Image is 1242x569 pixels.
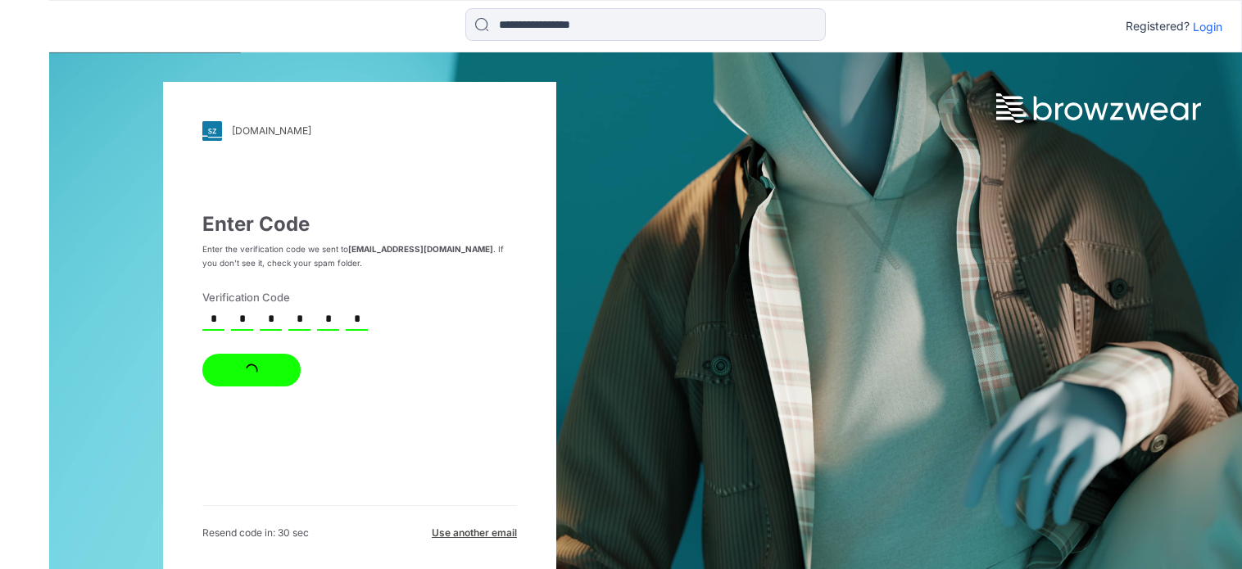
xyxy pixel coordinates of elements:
[1193,18,1222,35] p: Login
[202,290,507,306] label: Verification Code
[996,93,1201,123] img: browzwear-logo.73288ffb.svg
[232,124,311,137] div: [DOMAIN_NAME]
[348,244,493,254] strong: [EMAIL_ADDRESS][DOMAIN_NAME]
[202,213,517,236] h3: Enter Code
[278,526,309,539] span: 30 sec
[432,526,517,540] div: Use another email
[202,526,309,540] div: Resend code in:
[202,242,517,270] p: Enter the verification code we sent to . If you don’t see it, check your spam folder.
[1126,16,1190,36] p: Registered?
[202,121,517,141] a: [DOMAIN_NAME]
[202,121,222,141] img: svg+xml;base64,PHN2ZyB3aWR0aD0iMjgiIGhlaWdodD0iMjgiIHZpZXdCb3g9IjAgMCAyOCAyOCIgZmlsbD0ibm9uZSIgeG...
